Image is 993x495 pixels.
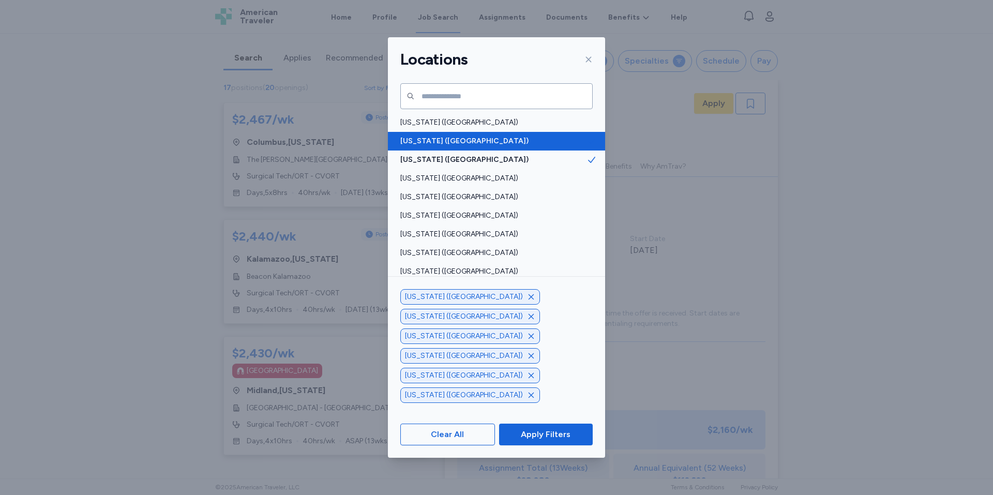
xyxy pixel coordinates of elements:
[400,117,586,128] span: [US_STATE] ([GEOGRAPHIC_DATA])
[400,173,586,184] span: [US_STATE] ([GEOGRAPHIC_DATA])
[400,50,468,69] h1: Locations
[431,428,464,441] span: Clear All
[405,292,523,302] span: [US_STATE] ([GEOGRAPHIC_DATA])
[400,424,495,445] button: Clear All
[400,155,586,165] span: [US_STATE] ([GEOGRAPHIC_DATA])
[400,229,586,239] span: [US_STATE] ([GEOGRAPHIC_DATA])
[405,311,523,322] span: [US_STATE] ([GEOGRAPHIC_DATA])
[400,266,586,277] span: [US_STATE] ([GEOGRAPHIC_DATA])
[400,248,586,258] span: [US_STATE] ([GEOGRAPHIC_DATA])
[405,390,523,400] span: [US_STATE] ([GEOGRAPHIC_DATA])
[405,370,523,381] span: [US_STATE] ([GEOGRAPHIC_DATA])
[521,428,570,441] span: Apply Filters
[400,136,586,146] span: [US_STATE] ([GEOGRAPHIC_DATA])
[400,211,586,221] span: [US_STATE] ([GEOGRAPHIC_DATA])
[499,424,593,445] button: Apply Filters
[405,351,523,361] span: [US_STATE] ([GEOGRAPHIC_DATA])
[400,192,586,202] span: [US_STATE] ([GEOGRAPHIC_DATA])
[405,331,523,341] span: [US_STATE] ([GEOGRAPHIC_DATA])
